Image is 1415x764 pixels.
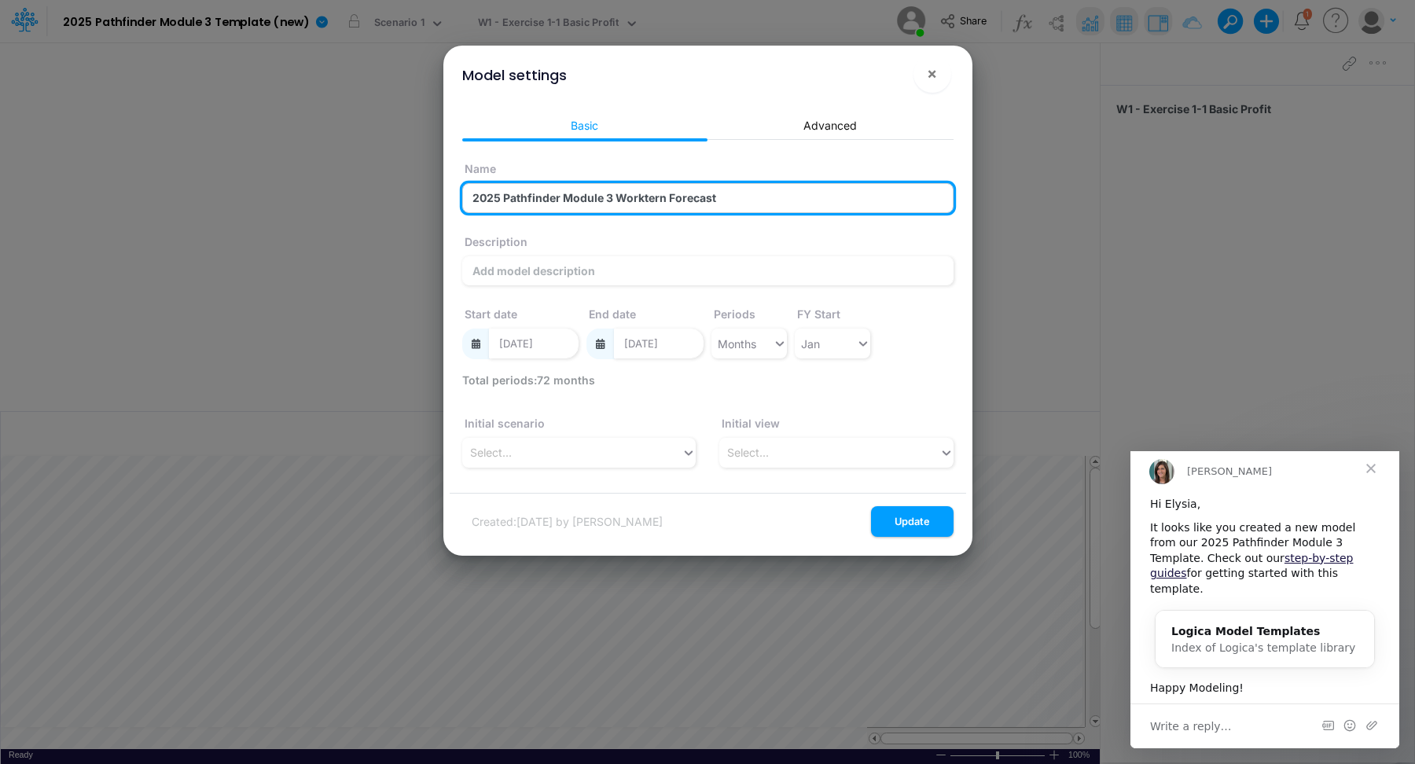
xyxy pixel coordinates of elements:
[913,55,951,93] button: Close
[462,256,954,286] input: Add model description
[462,233,527,250] label: Description
[462,111,708,140] a: Basic
[470,444,512,461] div: Select...
[41,190,225,203] span: Index of Logica's template library
[462,64,567,86] div: Model settings
[586,306,636,322] label: End date
[462,183,954,213] input: Add model name
[462,373,595,387] span: Total periods: 72 months
[25,160,244,218] div: Logica Model TemplatesIndex of Logica's template library
[462,306,517,322] label: Start date
[20,265,101,285] span: Write a reply…
[727,444,769,461] div: Select...
[462,415,545,432] label: Initial scenario
[20,46,249,61] div: Hi Elysia,
[20,69,249,146] div: It looks like you created a new model from our 2025 Pathfinder Module 3 Template. Check out our f...
[707,111,954,140] a: Advanced
[20,230,249,245] div: Happy Modeling!
[467,510,667,533] span: Created: [DATE] by [PERSON_NAME]
[871,506,954,537] button: Update
[718,336,756,352] div: Months
[462,160,496,177] label: Name
[41,172,228,189] div: Logica Model Templates
[795,306,840,322] label: FY Start
[719,415,780,432] label: Initial view
[1130,451,1399,748] iframe: Intercom live chat message
[927,64,937,83] span: ×
[711,306,755,322] label: Periods
[801,336,820,352] div: Jan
